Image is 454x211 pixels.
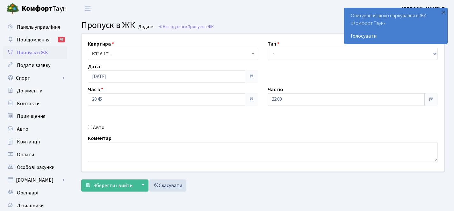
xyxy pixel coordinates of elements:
a: Голосувати [351,32,441,40]
a: Пропуск в ЖК [3,46,67,59]
label: Коментар [88,135,112,142]
span: Повідомлення [17,36,49,43]
span: Подати заявку [17,62,50,69]
a: Квитанції [3,135,67,148]
span: Пропуск в ЖК [17,49,48,56]
a: Оплати [3,148,67,161]
a: Контакти [3,97,67,110]
span: Пропуск в ЖК [188,24,214,30]
span: <b>КТ</b>&nbsp;&nbsp;&nbsp;&nbsp;16-171 [92,51,250,57]
div: 48 [58,37,65,42]
a: Документи [3,84,67,97]
span: Пропуск в ЖК [81,19,135,32]
img: logo.png [6,3,19,15]
span: Приміщення [17,113,45,120]
small: Додати . [137,24,155,30]
a: [PERSON_NAME] П. [402,5,446,13]
a: Скасувати [149,179,186,192]
span: Квитанції [17,138,40,145]
span: Авто [17,126,28,133]
a: Спорт [3,72,67,84]
button: Переключити навігацію [80,4,96,14]
div: × [440,9,447,15]
a: Орендарі [3,186,67,199]
span: <b>КТ</b>&nbsp;&nbsp;&nbsp;&nbsp;16-171 [88,48,258,60]
span: Контакти [17,100,40,107]
span: Орендарі [17,189,38,196]
a: Особові рахунки [3,161,67,174]
b: КТ [92,51,98,57]
span: Оплати [17,151,34,158]
a: Панель управління [3,21,67,33]
label: Дата [88,63,100,70]
b: Комфорт [22,4,52,14]
a: Авто [3,123,67,135]
button: Зберегти і вийти [81,179,137,192]
b: [PERSON_NAME] П. [402,5,446,12]
label: Авто [93,124,104,131]
a: Назад до всіхПропуск в ЖК [158,24,214,30]
a: Подати заявку [3,59,67,72]
label: Тип [268,40,279,48]
span: Лічильники [17,202,44,209]
label: Квартира [88,40,114,48]
span: Особові рахунки [17,164,54,171]
div: Опитування щодо паркування в ЖК «Комфорт Таун» [344,8,447,44]
a: Повідомлення48 [3,33,67,46]
label: Час з [88,86,103,93]
span: Зберегти і вийти [93,182,133,189]
span: Панель управління [17,24,60,31]
label: Час по [268,86,283,93]
span: Документи [17,87,42,94]
a: Приміщення [3,110,67,123]
a: [DOMAIN_NAME] [3,174,67,186]
span: Таун [22,4,67,14]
